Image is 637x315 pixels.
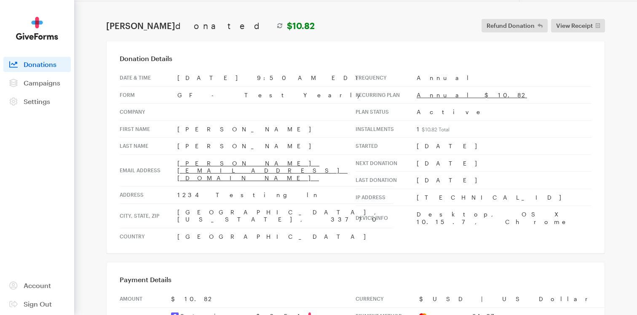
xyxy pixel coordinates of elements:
[3,94,71,109] a: Settings
[177,86,393,104] td: GF - Test Yearly
[171,291,356,307] td: $10.82
[177,203,393,228] td: [GEOGRAPHIC_DATA], [US_STATE], 33770
[120,138,177,155] th: Last Name
[24,97,50,105] span: Settings
[417,104,591,121] td: Active
[120,228,177,245] th: Country
[16,17,58,40] img: GiveForms
[24,79,60,87] span: Campaigns
[245,14,392,38] img: BrightFocus Foundation | Alzheimer's Disease Research
[3,57,71,72] a: Donations
[120,69,177,86] th: Date & time
[120,54,591,63] h3: Donation Details
[356,86,417,104] th: Recurring Plan
[177,187,393,204] td: 1234 Testing ln
[3,278,71,293] a: Account
[417,189,591,206] td: [TECHNICAL_ID]
[120,86,177,104] th: Form
[177,228,393,245] td: [GEOGRAPHIC_DATA]
[417,138,591,155] td: [DATE]
[106,21,315,31] h1: [PERSON_NAME]
[177,138,393,155] td: [PERSON_NAME]
[24,60,56,68] span: Donations
[120,120,177,138] th: First Name
[24,281,51,289] span: Account
[417,206,591,230] td: Desktop, OS X 10.15.7, Chrome
[177,120,393,138] td: [PERSON_NAME]
[356,138,417,155] th: Started
[417,120,591,138] td: 1
[177,160,348,182] a: [PERSON_NAME][EMAIL_ADDRESS][DOMAIN_NAME]
[417,172,591,189] td: [DATE]
[417,91,527,99] a: Annual $10.82
[356,206,417,230] th: Device info
[482,19,548,32] button: Refund Donation
[356,189,417,206] th: IP address
[356,172,417,189] th: Last donation
[120,291,171,307] th: Amount
[3,75,71,91] a: Campaigns
[356,104,417,121] th: Plan Status
[120,104,177,121] th: Company
[417,155,591,172] td: [DATE]
[120,203,177,228] th: City, state, zip
[177,69,393,86] td: [DATE] 9:50 AM EDT
[356,69,417,86] th: Frequency
[120,275,591,284] h3: Payment Details
[175,21,273,31] span: donated
[24,300,52,308] span: Sign Out
[3,296,71,312] a: Sign Out
[356,155,417,172] th: Next donation
[417,69,591,86] td: Annual
[487,21,535,31] span: Refund Donation
[356,120,417,138] th: Installments
[287,21,315,31] strong: $10.82
[120,155,177,187] th: Email address
[192,67,445,95] td: Thank You!
[120,187,177,204] th: Address
[556,21,593,31] span: View Receipt
[356,291,419,307] th: Currency
[422,126,450,132] sub: $10.82 Total
[551,19,605,32] a: View Receipt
